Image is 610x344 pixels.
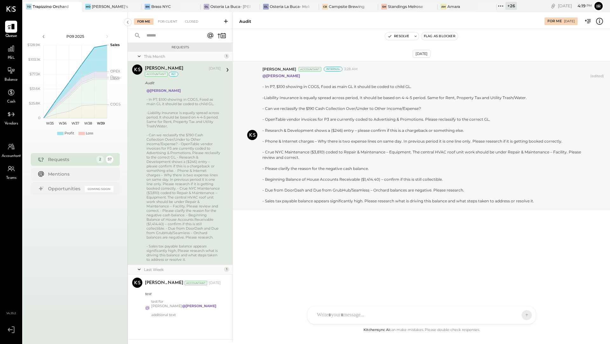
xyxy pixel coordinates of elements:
div: 1 [224,54,229,59]
a: P&L [0,43,22,61]
text: 0 [38,116,40,120]
div: - Sales tax payable balance appears significantly high. Please research what is driving this bala... [146,244,221,262]
div: Last Week [144,267,222,272]
div: [PERSON_NAME] [145,280,183,286]
span: P&L [8,55,15,61]
div: additional text [151,313,221,317]
text: $51.6K [30,86,40,91]
div: OL [204,4,209,10]
div: Coming Soon [85,186,113,192]
span: 3:28 AM [344,67,358,72]
div: Accountant [299,67,321,71]
div: Profit [64,131,74,136]
div: Osteria La Buca- Melrose [270,4,309,9]
div: SM [381,4,387,10]
div: copy link [550,3,556,9]
div: [DATE] [413,50,430,58]
div: - Can we reclassify the $190 Cash Collection Over/Under to Other Income/Expense? - OpenTable vend... [146,133,221,239]
div: BN [145,4,150,10]
div: + 26 [505,2,517,10]
text: $103.1K [28,57,40,62]
a: Teams [0,163,22,181]
div: Requests [48,156,93,163]
span: Cash [7,99,15,105]
div: - Sales tax payable balance appears significantly high. Please research what is driving this bala... [262,198,588,204]
div: 1 [224,267,229,272]
div: [DATE] [209,66,221,71]
strong: @[PERSON_NAME] [262,73,300,78]
div: Campsite Brewing [329,4,364,9]
button: Flag as Blocker [421,32,458,40]
div: 2 [96,156,104,163]
div: Osteria La Buca- [PERSON_NAME][GEOGRAPHIC_DATA] [210,4,250,9]
a: Balance [0,64,22,83]
div: Audit [145,80,219,86]
div: OL [263,4,269,10]
a: Vendors [0,108,22,127]
text: W36 [58,121,66,125]
div: Accountant [185,281,207,285]
div: test [145,291,219,297]
a: Accountant [0,141,22,159]
button: Ir [593,1,604,11]
div: Loss [86,131,93,136]
div: This Month [144,54,222,59]
div: Audit [239,18,251,24]
div: TO [26,4,32,10]
div: [PERSON_NAME]'s [92,4,128,9]
div: Accountant [145,72,167,77]
span: Teams [6,175,17,181]
div: int [169,72,178,77]
div: [DATE] [564,19,575,24]
text: Occu... [110,75,121,79]
div: CB [322,4,328,10]
div: Closed [182,18,201,25]
a: Queue [0,21,22,39]
text: COGS [110,102,121,106]
div: Requests [131,45,229,50]
div: Mentions [48,171,110,177]
text: Sales [110,43,120,47]
text: OPEX [110,69,120,73]
span: (edited) [590,74,604,204]
div: Opportunities [48,185,82,192]
div: -Liability Insurance is equally spread across period, It should be based on 4-4-5 period. Same fo... [146,111,221,128]
text: W39 [97,121,105,125]
div: For Me [547,19,562,24]
div: [PERSON_NAME] [145,65,183,72]
div: Amara [447,4,460,9]
text: $128.9K [27,43,40,47]
span: Vendors [4,121,18,127]
text: W38 [84,121,92,125]
span: Queue [5,33,17,39]
text: Labor [110,76,120,81]
div: Internal [324,67,342,71]
text: W37 [71,121,79,125]
div: [DATE] [209,280,221,286]
div: - Can we reclassify the $190 Cash Collection Over/Under to Other Income/Expense? - OpenTable vend... [262,106,588,193]
strong: @[PERSON_NAME] [182,304,216,308]
button: Resolve [385,32,412,40]
span: Balance [4,77,18,83]
div: For Client [155,18,180,25]
div: Mo [85,4,91,10]
div: [DATE] [558,3,592,9]
div: - In P7, $100 showing in COGS, Food as main GL it should be coded to child GL. [146,97,221,106]
div: Standings Melrose [388,4,423,9]
span: [PERSON_NAME] [262,66,296,72]
a: Cash [0,86,22,105]
div: - In P7, $100 showing in COGS, Food as main GL it should be coded to child GL. [262,84,588,89]
div: 57 [106,156,113,163]
div: For Me [134,18,153,25]
div: -Liability Insurance is equally spread across period, It should be based on 4-4-5 period. Same fo... [262,95,588,100]
text: W35 [46,121,54,125]
div: Brass NYC [151,4,171,9]
div: Am [441,4,446,10]
text: $25.8K [29,101,40,105]
div: test for [PERSON_NAME] [151,299,221,317]
div: P09 2025 [48,34,102,39]
strong: @[PERSON_NAME] [146,88,181,93]
span: Accountant [2,153,21,159]
div: Trapizzino Orchard [33,4,69,9]
text: $77.3K [30,72,40,76]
